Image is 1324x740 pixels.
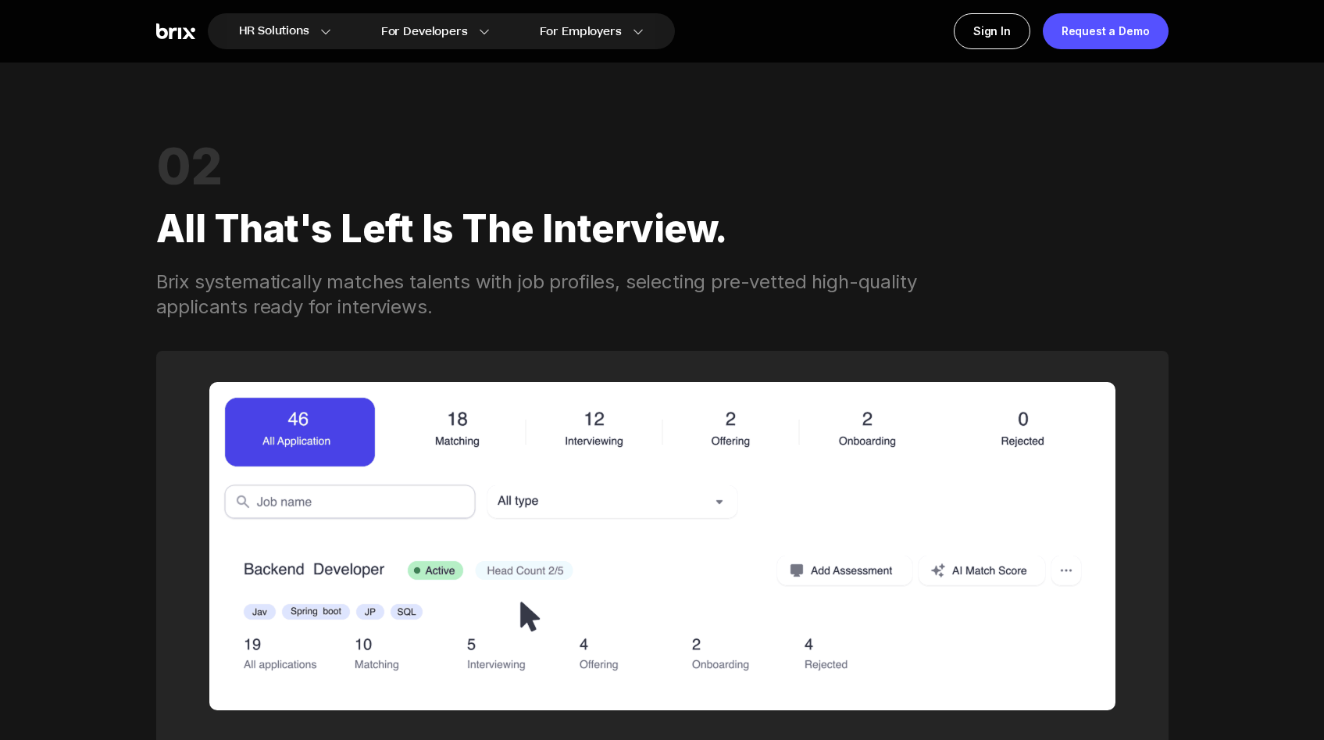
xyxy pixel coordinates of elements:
[156,188,1169,270] div: All that's left is the interview.
[239,19,309,44] span: HR Solutions
[156,145,1169,188] div: 02
[381,23,468,40] span: For Developers
[156,23,195,40] img: Brix Logo
[540,23,622,40] span: For Employers
[1043,13,1169,49] a: Request a Demo
[156,270,956,320] div: Brix systematically matches talents with job profiles, selecting pre-vetted high-quality applican...
[209,382,1115,710] img: avatar
[954,13,1030,49] a: Sign In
